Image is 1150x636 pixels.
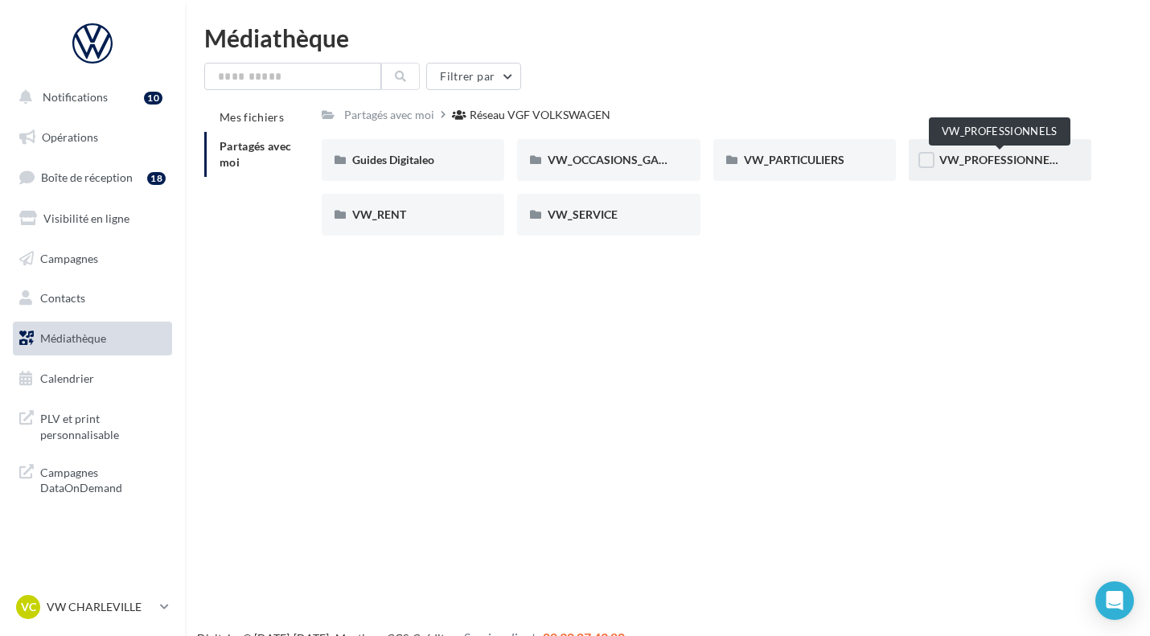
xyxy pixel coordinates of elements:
[426,63,521,90] button: Filtrer par
[10,80,169,114] button: Notifications 10
[1095,581,1134,620] div: Open Intercom Messenger
[47,599,154,615] p: VW CHARLEVILLE
[147,172,166,185] div: 18
[42,130,98,144] span: Opérations
[13,592,172,622] a: VC VW CHARLEVILLE
[10,160,175,195] a: Boîte de réception18
[10,455,175,503] a: Campagnes DataOnDemand
[40,462,166,496] span: Campagnes DataOnDemand
[40,251,98,265] span: Campagnes
[220,110,284,124] span: Mes fichiers
[10,401,175,449] a: PLV et print personnalisable
[548,153,705,166] span: VW_OCCASIONS_GARANTIES
[204,26,1131,50] div: Médiathèque
[744,153,844,166] span: VW_PARTICULIERS
[10,202,175,236] a: Visibilité en ligne
[40,371,94,385] span: Calendrier
[10,242,175,276] a: Campagnes
[40,291,85,305] span: Contacts
[929,117,1070,146] div: VW_PROFESSIONNELS
[43,90,108,104] span: Notifications
[470,107,610,123] div: Réseau VGF VOLKSWAGEN
[40,331,106,345] span: Médiathèque
[40,408,166,442] span: PLV et print personnalisable
[21,599,36,615] span: VC
[144,92,162,105] div: 10
[10,281,175,315] a: Contacts
[10,322,175,355] a: Médiathèque
[548,207,618,221] span: VW_SERVICE
[352,207,406,221] span: VW_RENT
[43,211,129,225] span: Visibilité en ligne
[10,362,175,396] a: Calendrier
[352,153,434,166] span: Guides Digitaleo
[10,121,175,154] a: Opérations
[41,170,133,184] span: Boîte de réception
[939,153,1062,166] span: VW_PROFESSIONNELS
[220,139,292,169] span: Partagés avec moi
[344,107,434,123] div: Partagés avec moi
